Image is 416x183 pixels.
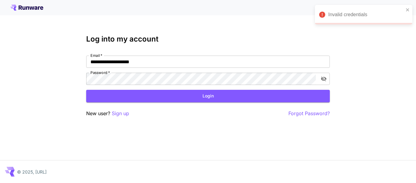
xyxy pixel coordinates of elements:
[112,110,129,117] button: Sign up
[328,11,404,18] div: Invalid credentials
[318,73,329,84] button: toggle password visibility
[86,90,330,102] button: Login
[17,169,47,175] p: © 2025, [URL]
[86,35,330,43] h3: Log into my account
[86,110,129,117] p: New user?
[406,7,410,12] button: close
[90,53,102,58] label: Email
[90,70,110,75] label: Password
[288,110,330,117] button: Forgot Password?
